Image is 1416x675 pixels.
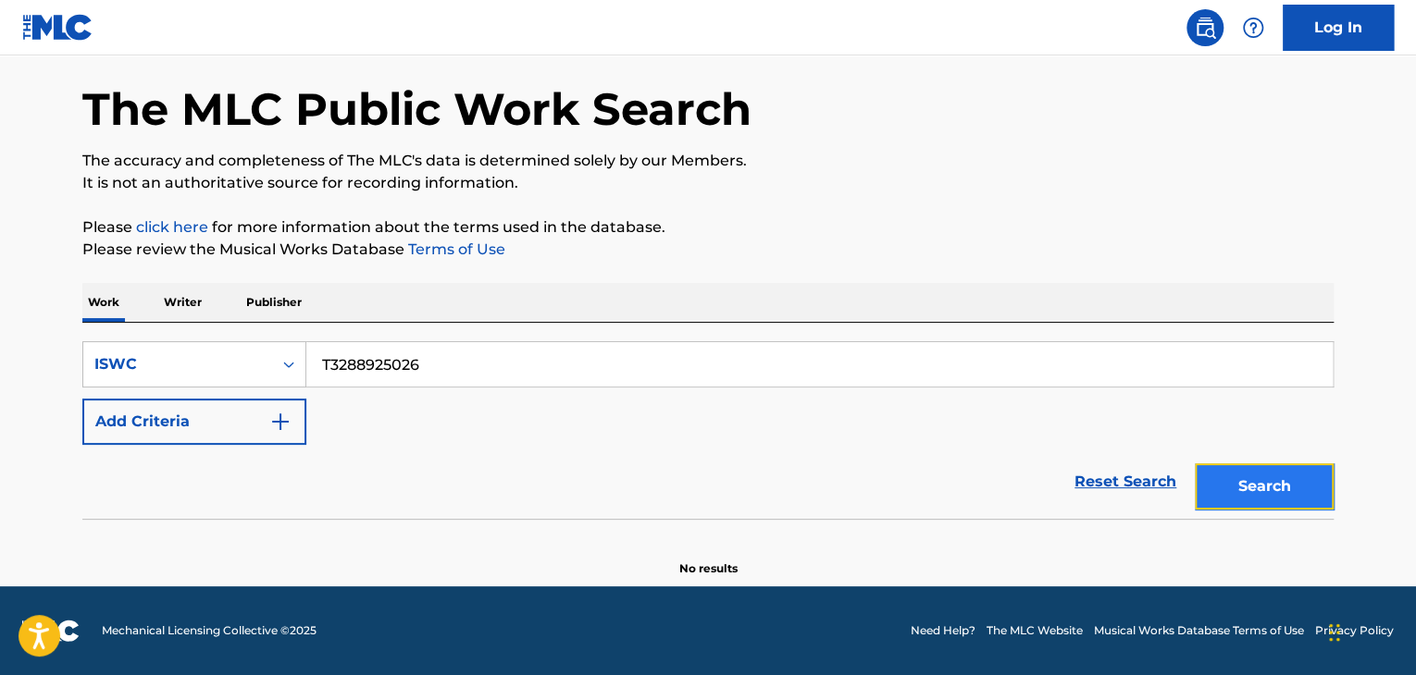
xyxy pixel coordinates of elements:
span: Mechanical Licensing Collective © 2025 [102,622,317,639]
div: Help [1235,9,1272,46]
a: Log In [1283,5,1394,51]
a: Privacy Policy [1315,622,1394,639]
a: Need Help? [911,622,975,639]
a: Musical Works Database Terms of Use [1094,622,1304,639]
a: Public Search [1186,9,1223,46]
a: click here [136,218,208,236]
div: Drag [1329,605,1340,660]
img: 9d2ae6d4665cec9f34b9.svg [269,411,292,433]
button: Search [1195,463,1334,509]
img: search [1194,17,1216,39]
iframe: Chat Widget [1323,586,1416,675]
p: Publisher [241,283,307,322]
p: Work [82,283,125,322]
p: Writer [158,283,207,322]
a: Terms of Use [404,240,505,258]
form: Search Form [82,341,1334,519]
button: Add Criteria [82,399,306,445]
img: logo [22,620,80,642]
p: No results [679,538,738,577]
img: help [1242,17,1264,39]
h1: The MLC Public Work Search [82,81,751,137]
a: Reset Search [1065,461,1186,502]
a: The MLC Website [987,622,1083,639]
p: It is not an authoritative source for recording information. [82,172,1334,194]
div: ISWC [94,353,261,375]
p: Please review the Musical Works Database [82,239,1334,261]
p: The accuracy and completeness of The MLC's data is determined solely by our Members. [82,150,1334,172]
img: MLC Logo [22,14,93,41]
p: Please for more information about the terms used in the database. [82,216,1334,239]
